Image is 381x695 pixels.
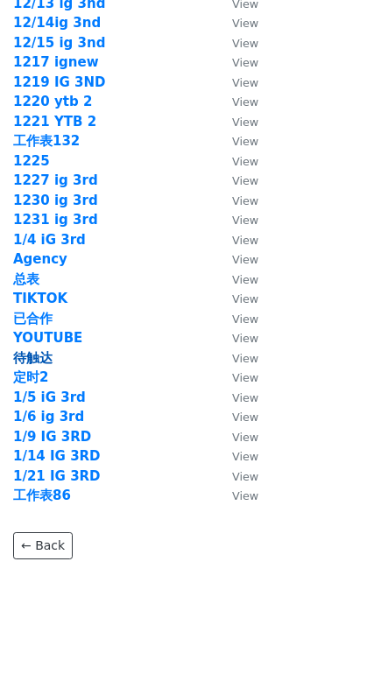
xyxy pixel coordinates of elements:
small: View [232,95,258,109]
a: 1/14 IG 3RD [13,448,101,464]
a: View [215,54,258,70]
a: View [215,153,258,169]
a: View [215,193,258,208]
a: 1/5 iG 3rd [13,390,86,405]
a: 1227 ig 3rd [13,172,98,188]
a: View [215,172,258,188]
a: View [215,251,258,267]
small: View [232,371,258,384]
a: 1/4 iG 3rd [13,232,86,248]
small: View [232,470,258,483]
a: 12/14ig 3nd [13,15,101,31]
a: 1/21 IG 3RD [13,468,101,484]
a: ← Back [13,532,73,559]
small: View [232,56,258,69]
a: View [215,330,258,346]
a: 1/6 ig 3rd [13,409,84,425]
small: View [232,312,258,326]
a: View [215,369,258,385]
small: View [232,194,258,207]
a: View [215,232,258,248]
a: 总表 [13,271,39,287]
small: View [232,352,258,365]
a: View [215,74,258,90]
small: View [232,17,258,30]
small: View [232,135,258,148]
a: 待触达 [13,350,53,366]
small: View [232,155,258,168]
a: View [215,271,258,287]
a: Agency [13,251,67,267]
a: 1225 [13,153,50,169]
a: YOUTUBE [13,330,82,346]
a: View [215,311,258,326]
small: View [232,431,258,444]
a: View [215,409,258,425]
small: View [232,214,258,227]
small: View [232,411,258,424]
a: View [215,448,258,464]
a: 1231 ig 3rd [13,212,98,228]
small: View [232,391,258,404]
a: 定时2 [13,369,48,385]
a: View [215,212,258,228]
a: View [215,350,258,366]
small: View [232,273,258,286]
a: TIKTOK [13,291,67,306]
small: View [232,76,258,89]
a: 工作表132 [13,133,80,149]
a: View [215,488,258,503]
a: View [215,390,258,405]
a: View [215,15,258,31]
a: 1219 IG 3ND [13,74,106,90]
small: View [232,116,258,129]
a: 工作表86 [13,488,71,503]
a: 已合作 [13,311,53,326]
a: View [215,291,258,306]
small: View [232,332,258,345]
a: View [215,114,258,130]
small: View [232,292,258,305]
a: 1/9 IG 3RD [13,429,91,445]
small: View [232,489,258,502]
a: View [215,429,258,445]
a: 1230 ig 3rd [13,193,98,208]
a: View [215,35,258,51]
iframe: Chat Widget [293,611,381,695]
a: 1220 ytb 2 [13,94,92,109]
small: View [232,450,258,463]
a: 1221 YTB 2 [13,114,96,130]
a: View [215,468,258,484]
small: View [232,234,258,247]
small: View [232,174,258,187]
small: View [232,37,258,50]
a: 12/15 ig 3nd [13,35,105,51]
a: 1217 ignew [13,54,99,70]
a: View [215,94,258,109]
